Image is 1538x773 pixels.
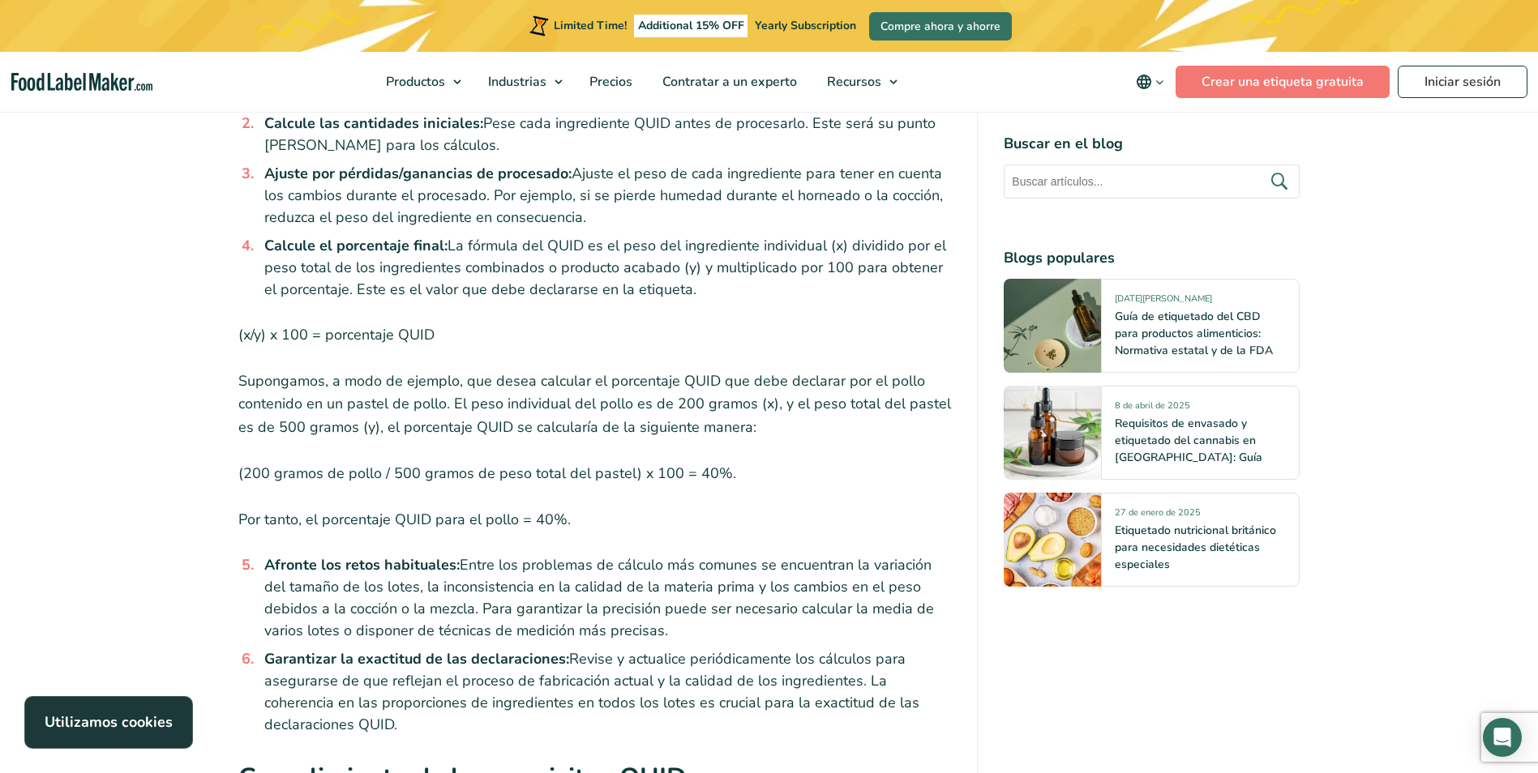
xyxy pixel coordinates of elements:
[1115,506,1201,525] span: 27 de enero de 2025
[648,52,808,112] a: Contratar a un experto
[1115,416,1262,465] a: Requisitos de envasado y etiquetado del cannabis en [GEOGRAPHIC_DATA]: Guía
[258,554,952,642] li: Entre los problemas de cálculo más comunes se encuentran la variación del tamaño de los lotes, la...
[812,52,906,112] a: Recursos
[869,12,1012,41] a: Compre ahora y ahorre
[1115,399,1190,418] span: 8 de abril de 2025
[264,236,448,255] strong: Calcule el porcentaje final:
[258,648,952,736] li: Revise y actualice periódicamente los cálculos para asegurarse de que reflejan el proceso de fabr...
[575,52,644,112] a: Precios
[264,113,483,133] strong: Calcule las cantidades iniciales:
[371,52,469,112] a: Productos
[658,73,799,91] span: Contratar a un experto
[258,235,952,301] li: La fórmula del QUID es el peso del ingrediente individual (x) dividido por el peso total de los i...
[238,369,952,439] p: Supongamos, a modo de ejemplo, que desea calcular el porcentaje QUID que debe declarar por el pol...
[585,73,634,91] span: Precios
[258,163,952,228] li: Ajuste el peso de cada ingrediente para tener en cuenta los cambios durante el procesado. Por eje...
[1398,66,1527,98] a: Iniciar sesión
[483,73,548,91] span: Industrias
[264,555,460,574] strong: Afronte los retos habituales:
[258,113,952,156] li: Pese cada ingrediente QUID antes de procesarlo. Este será su punto [PERSON_NAME] para los cálculos.
[264,649,569,668] strong: Garantizar la exactitud de las declaraciones:
[264,164,572,183] strong: Ajuste por pérdidas/ganancias de procesado:
[1004,133,1300,155] h4: Buscar en el blog
[755,18,856,33] span: Yearly Subscription
[238,508,952,532] p: Por tanto, el porcentaje QUID para el pollo = 40%.
[238,462,952,485] p: (200 gramos de pollo / 500 gramos de peso total del pastel) x 100 = 40%.
[1004,164,1300,199] input: Buscar artículos...
[1115,309,1273,358] a: Guía de etiquetado del CBD para productos alimenticios: Normativa estatal y de la FDA
[45,712,173,732] strong: Utilizamos cookies
[473,52,571,112] a: Industrias
[1176,66,1390,98] a: Crear una etiqueta gratuita
[1115,293,1212,311] span: [DATE][PERSON_NAME]
[1004,247,1300,269] h4: Blogs populares
[381,73,447,91] span: Productos
[822,73,883,91] span: Recursos
[1115,523,1276,572] a: Etiquetado nutricional británico para necesidades dietéticas especiales
[554,18,627,33] span: Limited Time!
[238,323,952,347] p: (x/y) x 100 = porcentaje QUID
[1483,718,1522,757] div: Open Intercom Messenger
[634,15,748,37] span: Additional 15% OFF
